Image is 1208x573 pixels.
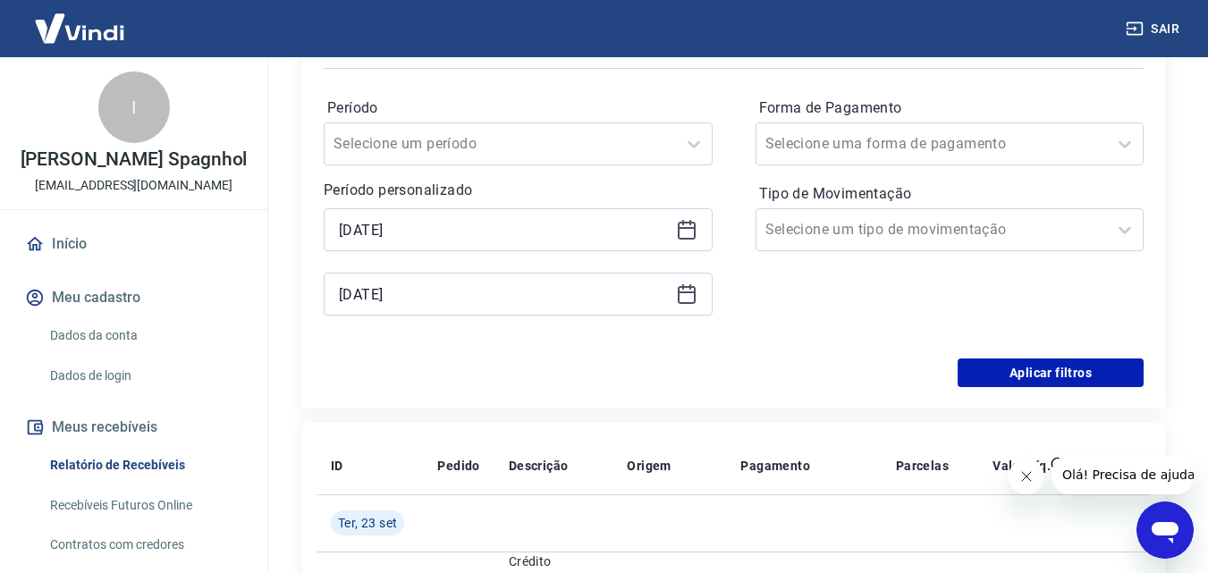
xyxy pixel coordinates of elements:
[11,13,150,27] span: Olá! Precisa de ajuda?
[1136,501,1194,559] iframe: Botão para abrir a janela de mensagens
[21,408,246,447] button: Meus recebíveis
[339,281,669,308] input: Data final
[331,457,343,475] p: ID
[21,278,246,317] button: Meu cadastro
[43,317,246,354] a: Dados da conta
[324,180,713,201] p: Período personalizado
[958,358,1144,387] button: Aplicar filtros
[21,150,248,169] p: [PERSON_NAME] Spagnhol
[98,72,170,143] div: I
[1122,13,1187,46] button: Sair
[993,457,1051,475] p: Valor Líq.
[759,97,1141,119] label: Forma de Pagamento
[21,224,246,264] a: Início
[1009,459,1044,494] iframe: Fechar mensagem
[627,457,671,475] p: Origem
[43,527,246,563] a: Contratos com credores
[43,447,246,484] a: Relatório de Recebíveis
[896,457,949,475] p: Parcelas
[509,457,569,475] p: Descrição
[759,183,1141,205] label: Tipo de Movimentação
[43,487,246,524] a: Recebíveis Futuros Online
[43,358,246,394] a: Dados de login
[1052,455,1194,494] iframe: Mensagem da empresa
[21,1,138,55] img: Vindi
[35,176,232,195] p: [EMAIL_ADDRESS][DOMAIN_NAME]
[437,457,479,475] p: Pedido
[338,514,397,532] span: Ter, 23 set
[339,216,669,243] input: Data inicial
[740,457,810,475] p: Pagamento
[327,97,709,119] label: Período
